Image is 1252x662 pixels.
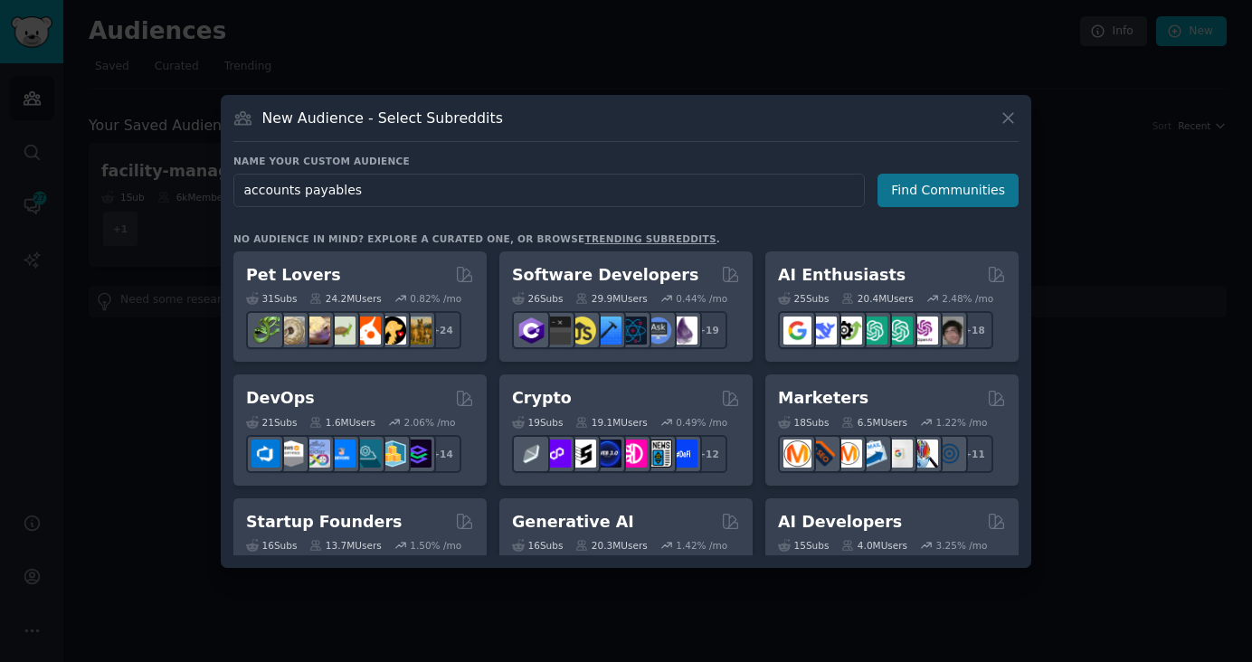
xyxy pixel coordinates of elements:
img: web3 [593,440,621,468]
h2: Startup Founders [246,511,402,534]
h2: AI Developers [778,511,902,534]
img: learnjavascript [568,317,596,345]
img: PlatformEngineers [403,440,432,468]
div: 3.25 % /mo [936,539,988,552]
div: 16 Sub s [246,539,297,552]
div: 2.48 % /mo [942,292,993,305]
div: 31 Sub s [246,292,297,305]
div: 0.82 % /mo [410,292,461,305]
h2: AI Enthusiasts [778,264,906,287]
h2: Marketers [778,387,868,410]
div: 19.1M Users [575,416,647,429]
div: + 14 [423,435,461,473]
div: 1.22 % /mo [936,416,988,429]
img: reactnative [619,317,647,345]
h2: Crypto [512,387,572,410]
img: Emailmarketing [859,440,887,468]
img: OpenAIDev [910,317,938,345]
div: + 12 [689,435,727,473]
img: platformengineering [353,440,381,468]
img: aws_cdk [378,440,406,468]
div: + 11 [955,435,993,473]
img: content_marketing [783,440,811,468]
img: googleads [885,440,913,468]
img: ethfinance [517,440,545,468]
div: 29.9M Users [575,292,647,305]
img: chatgpt_promptDesign [859,317,887,345]
img: 0xPolygon [543,440,571,468]
img: MarketingResearch [910,440,938,468]
div: + 24 [423,311,461,349]
img: OnlineMarketing [935,440,963,468]
img: iOSProgramming [593,317,621,345]
img: defi_ [669,440,697,468]
img: cockatiel [353,317,381,345]
img: AskComputerScience [644,317,672,345]
img: AskMarketing [834,440,862,468]
h2: Generative AI [512,511,634,534]
img: Docker_DevOps [302,440,330,468]
div: 0.44 % /mo [676,292,727,305]
a: trending subreddits [584,233,716,244]
div: 2.06 % /mo [404,416,456,429]
img: bigseo [809,440,837,468]
img: herpetology [251,317,280,345]
img: dogbreed [403,317,432,345]
img: ballpython [277,317,305,345]
div: 16 Sub s [512,539,563,552]
img: ethstaker [568,440,596,468]
div: 26 Sub s [512,292,563,305]
div: 0.49 % /mo [676,416,727,429]
div: 13.7M Users [309,539,381,552]
div: No audience in mind? Explore a curated one, or browse . [233,232,720,245]
div: 20.4M Users [841,292,913,305]
div: 4.0M Users [841,539,907,552]
h3: New Audience - Select Subreddits [262,109,503,128]
div: + 19 [689,311,727,349]
div: 20.3M Users [575,539,647,552]
img: CryptoNews [644,440,672,468]
img: turtle [327,317,356,345]
div: 1.42 % /mo [676,539,727,552]
img: leopardgeckos [302,317,330,345]
div: 21 Sub s [246,416,297,429]
input: Pick a short name, like "Digital Marketers" or "Movie-Goers" [233,174,865,207]
div: 6.5M Users [841,416,907,429]
img: ArtificalIntelligence [935,317,963,345]
button: Find Communities [877,174,1019,207]
img: DeepSeek [809,317,837,345]
div: 19 Sub s [512,416,563,429]
img: azuredevops [251,440,280,468]
div: 1.50 % /mo [410,539,461,552]
h3: Name your custom audience [233,155,1019,167]
h2: Pet Lovers [246,264,341,287]
div: 1.6M Users [309,416,375,429]
h2: Software Developers [512,264,698,287]
img: AItoolsCatalog [834,317,862,345]
img: DevOpsLinks [327,440,356,468]
img: defiblockchain [619,440,647,468]
img: chatgpt_prompts_ [885,317,913,345]
img: AWS_Certified_Experts [277,440,305,468]
img: elixir [669,317,697,345]
img: PetAdvice [378,317,406,345]
div: 25 Sub s [778,292,829,305]
div: + 18 [955,311,993,349]
img: software [543,317,571,345]
img: csharp [517,317,545,345]
img: GoogleGeminiAI [783,317,811,345]
div: 18 Sub s [778,416,829,429]
div: 15 Sub s [778,539,829,552]
h2: DevOps [246,387,315,410]
div: 24.2M Users [309,292,381,305]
